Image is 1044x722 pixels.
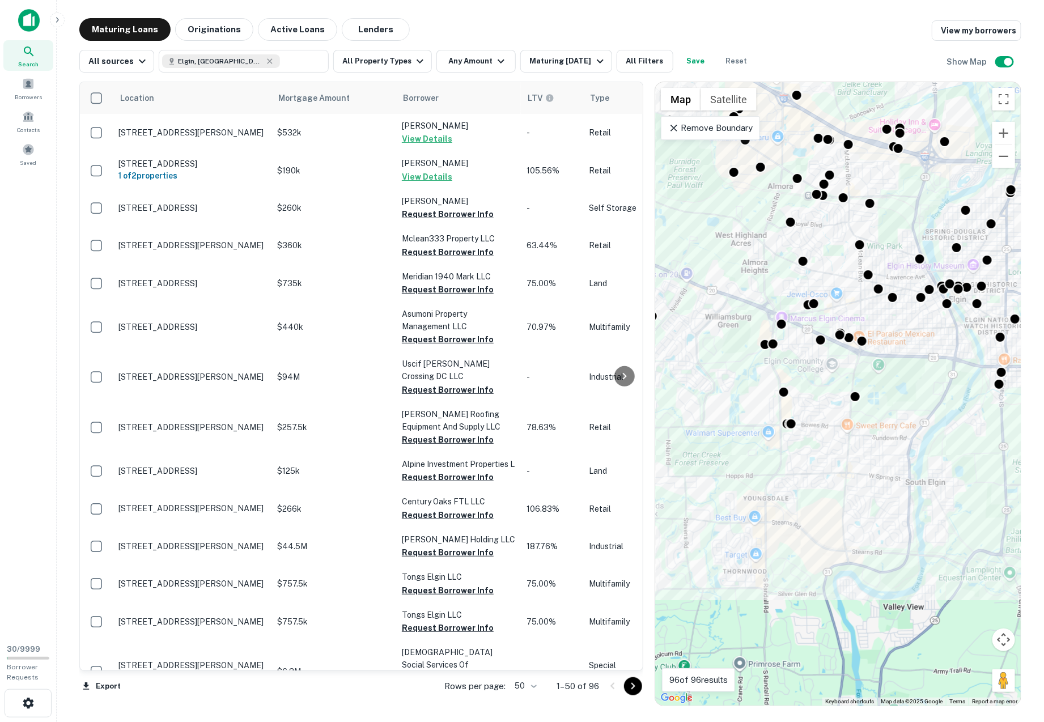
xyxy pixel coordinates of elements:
[402,132,452,146] button: View Details
[178,56,263,66] span: Elgin, [GEOGRAPHIC_DATA], [GEOGRAPHIC_DATA]
[972,698,1017,704] a: Report a map error
[3,106,53,137] a: Contacts
[402,195,515,207] p: [PERSON_NAME]
[624,677,642,695] button: Go to next page
[528,92,554,104] div: LTVs displayed on the website are for informational purposes only and may be reported incorrectly...
[402,533,515,546] p: [PERSON_NAME] Holding LLC
[521,82,583,114] th: LTVs displayed on the website are for informational purposes only and may be reported incorrectly...
[277,577,391,590] p: $757.5k
[18,60,39,69] span: Search
[527,279,556,288] span: 75.00%
[617,50,673,73] button: All Filters
[402,621,494,635] button: Request Borrower Info
[7,645,40,653] span: 30 / 9999
[277,665,391,678] p: $6.3M
[7,663,39,681] span: Borrower Requests
[719,50,755,73] button: Reset
[342,18,410,41] button: Lenders
[277,371,391,383] p: $94M
[992,628,1015,651] button: Map camera controls
[3,40,53,71] a: Search
[402,245,494,259] button: Request Borrower Info
[527,617,556,626] span: 75.00%
[278,91,364,105] span: Mortgage Amount
[277,503,391,515] p: $266k
[402,458,515,470] p: Alpine Investment Properties L
[277,202,391,214] p: $260k
[88,54,149,68] div: All sources
[589,164,646,177] p: Retail
[589,421,646,434] p: Retail
[118,322,266,332] p: [STREET_ADDRESS]
[589,503,646,515] p: Retail
[118,422,266,432] p: [STREET_ADDRESS][PERSON_NAME]
[118,503,266,513] p: [STREET_ADDRESS][PERSON_NAME]
[118,541,266,551] p: [STREET_ADDRESS][PERSON_NAME]
[589,659,646,684] p: Special Purpose
[277,465,391,477] p: $125k
[118,579,266,589] p: [STREET_ADDRESS][PERSON_NAME]
[527,667,530,676] span: -
[120,91,169,105] span: Location
[661,88,701,111] button: Show street map
[79,18,171,41] button: Maturing Loans
[18,9,40,32] img: capitalize-icon.png
[277,321,391,333] p: $440k
[333,50,432,73] button: All Property Types
[590,91,609,105] span: Type
[402,470,494,484] button: Request Borrower Info
[277,421,391,434] p: $257.5k
[678,50,714,73] button: Save your search to get updates of matches that match your search criteria.
[589,239,646,252] p: Retail
[118,128,266,138] p: [STREET_ADDRESS][PERSON_NAME]
[527,542,558,551] span: 187.76%
[277,164,391,177] p: $190k
[527,504,559,513] span: 106.83%
[510,678,538,694] div: 50
[589,577,646,590] p: Multifamily
[589,277,646,290] p: Land
[15,92,42,101] span: Borrowers
[175,18,253,41] button: Originations
[589,465,646,477] p: Land
[118,617,266,627] p: [STREET_ADDRESS][PERSON_NAME]
[589,202,646,214] p: Self Storage
[992,145,1015,168] button: Zoom out
[436,50,516,73] button: Any Amount
[527,128,530,137] span: -
[949,698,965,704] a: Terms (opens in new tab)
[118,240,266,250] p: [STREET_ADDRESS][PERSON_NAME]
[17,125,40,134] span: Contacts
[402,283,494,296] button: Request Borrower Info
[277,540,391,553] p: $44.5M
[20,158,37,167] span: Saved
[402,571,515,583] p: Tongs Elgin LLC
[589,371,646,383] p: Industrial
[527,466,530,475] span: -
[589,540,646,553] p: Industrial
[655,82,1021,706] div: 0 0
[258,18,337,41] button: Active Loans
[658,691,695,706] img: Google
[402,170,452,184] button: View Details
[402,646,515,683] p: [DEMOGRAPHIC_DATA] Social Services Of [US_STATE]
[402,383,494,397] button: Request Borrower Info
[79,50,154,73] button: All sources
[402,333,494,346] button: Request Borrower Info
[118,159,266,169] p: [STREET_ADDRESS]
[583,82,651,114] th: Type
[118,203,266,213] p: [STREET_ADDRESS]
[658,691,695,706] a: Open this area in Google Maps (opens a new window)
[589,615,646,628] p: Multifamily
[947,56,988,68] h6: Show Map
[79,678,124,695] button: Export
[987,631,1044,686] iframe: Chat Widget
[527,372,530,381] span: -
[527,203,530,213] span: -
[277,615,391,628] p: $757.5k
[118,466,266,476] p: [STREET_ADDRESS]
[589,321,646,333] p: Multifamily
[527,241,557,250] span: 63.44%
